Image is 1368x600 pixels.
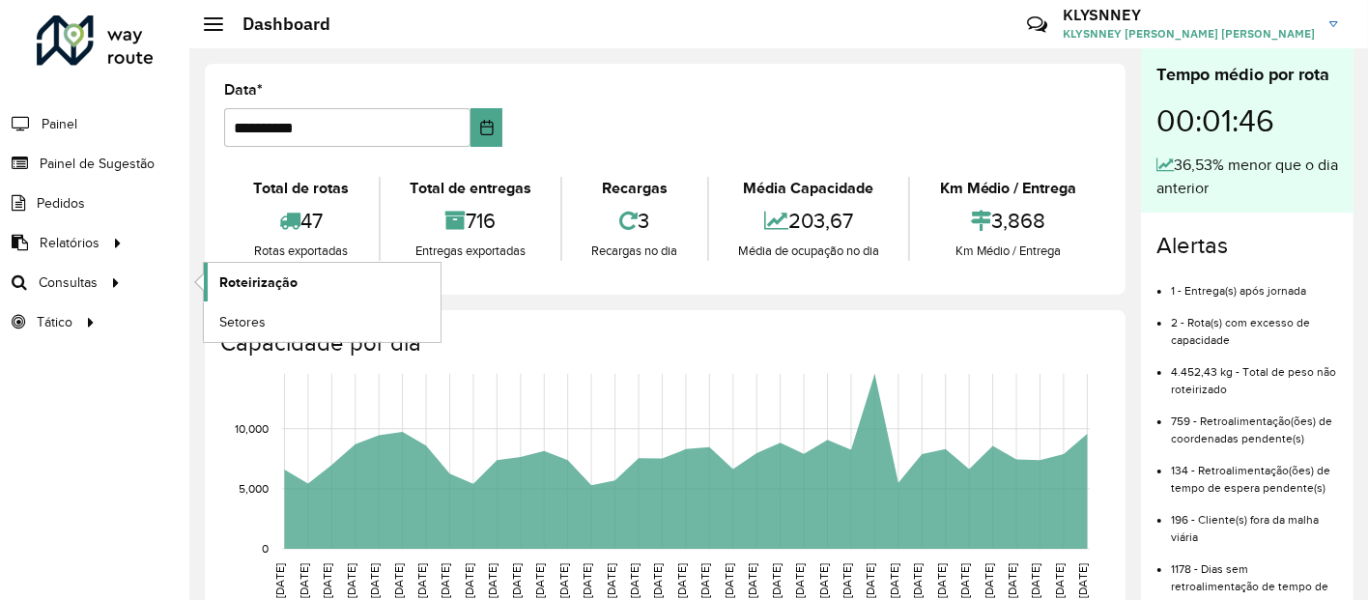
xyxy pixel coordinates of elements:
text: [DATE] [463,563,475,598]
div: Tempo médio por rota [1156,62,1338,88]
div: Média Capacidade [714,177,904,200]
li: 1 - Entrega(s) após jornada [1171,268,1338,300]
text: [DATE] [368,563,381,598]
a: Roteirização [204,263,441,301]
text: [DATE] [1053,563,1066,598]
div: Km Médio / Entrega [915,177,1101,200]
text: [DATE] [440,563,452,598]
text: [DATE] [911,563,924,598]
text: [DATE] [510,563,523,598]
text: [DATE] [581,563,593,598]
span: Painel [42,114,77,134]
text: [DATE] [321,563,333,598]
text: [DATE] [723,563,735,598]
span: KLYSNNEY [PERSON_NAME] [PERSON_NAME] [1063,25,1315,43]
label: Data [224,78,263,101]
text: [DATE] [770,563,783,598]
li: 4.452,43 kg - Total de peso não roteirizado [1171,349,1338,398]
div: 716 [385,200,556,242]
div: Km Médio / Entrega [915,242,1101,261]
text: [DATE] [983,563,995,598]
text: [DATE] [841,563,853,598]
span: Pedidos [37,193,85,214]
div: Rotas exportadas [229,242,374,261]
text: [DATE] [298,563,310,598]
span: Consultas [39,272,98,293]
text: 0 [262,542,269,555]
div: 00:01:46 [1156,88,1338,154]
text: [DATE] [273,563,286,598]
span: Relatórios [40,233,100,253]
a: Contato Rápido [1016,4,1058,45]
text: [DATE] [1006,563,1018,598]
text: [DATE] [415,563,428,598]
div: Total de entregas [385,177,556,200]
li: 196 - Cliente(s) fora da malha viária [1171,497,1338,546]
h2: Dashboard [223,14,330,35]
li: 759 - Retroalimentação(ões) de coordenadas pendente(s) [1171,398,1338,447]
text: [DATE] [698,563,711,598]
text: [DATE] [935,563,948,598]
text: [DATE] [392,563,405,598]
text: [DATE] [817,563,830,598]
text: [DATE] [557,563,570,598]
text: [DATE] [652,563,665,598]
div: 203,67 [714,200,904,242]
li: 134 - Retroalimentação(ões) de tempo de espera pendente(s) [1171,447,1338,497]
div: Recargas [567,177,702,200]
span: Setores [219,312,266,332]
text: [DATE] [793,563,806,598]
span: Tático [37,312,72,332]
text: [DATE] [486,563,499,598]
div: 3 [567,200,702,242]
text: 10,000 [235,422,269,435]
text: [DATE] [865,563,877,598]
a: Setores [204,302,441,341]
text: [DATE] [605,563,617,598]
text: [DATE] [888,563,900,598]
h4: Alertas [1156,232,1338,260]
div: 47 [229,200,374,242]
div: Total de rotas [229,177,374,200]
div: Recargas no dia [567,242,702,261]
text: [DATE] [958,563,971,598]
text: [DATE] [345,563,357,598]
button: Choose Date [470,108,502,147]
text: 5,000 [239,482,269,495]
span: Roteirização [219,272,298,293]
h3: KLYSNNEY [1063,6,1315,24]
div: 36,53% menor que o dia anterior [1156,154,1338,200]
text: [DATE] [533,563,546,598]
text: [DATE] [1030,563,1042,598]
div: Entregas exportadas [385,242,556,261]
li: 2 - Rota(s) com excesso de capacidade [1171,300,1338,349]
span: Painel de Sugestão [40,154,155,174]
text: [DATE] [675,563,688,598]
div: Média de ocupação no dia [714,242,904,261]
div: 3,868 [915,200,1101,242]
text: [DATE] [1077,563,1090,598]
text: [DATE] [628,563,641,598]
h4: Capacidade por dia [220,329,1106,357]
text: [DATE] [746,563,758,598]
